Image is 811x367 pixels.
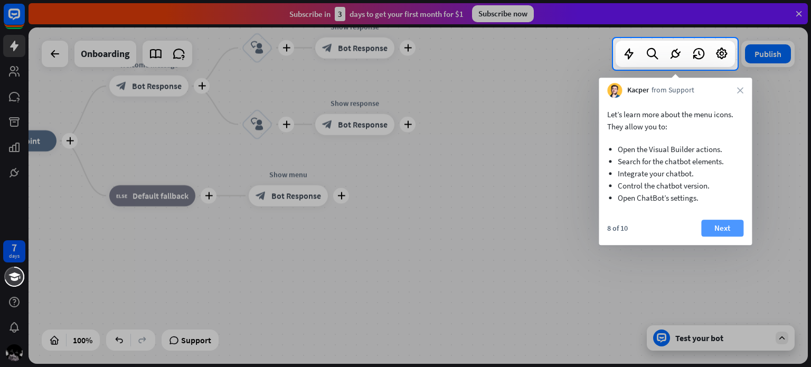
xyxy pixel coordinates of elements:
li: Integrate your chatbot. [618,167,733,180]
li: Open the Visual Builder actions. [618,143,733,155]
li: Search for the chatbot elements. [618,155,733,167]
button: Open LiveChat chat widget [8,4,40,36]
li: Control the chatbot version. [618,180,733,192]
div: 8 of 10 [607,223,628,233]
button: Next [701,220,743,237]
span: Kacper [627,85,649,96]
span: from Support [652,85,694,96]
i: close [737,87,743,93]
p: Let’s learn more about the menu icons. They allow you to: [607,108,743,133]
li: Open ChatBot’s settings. [618,192,733,204]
